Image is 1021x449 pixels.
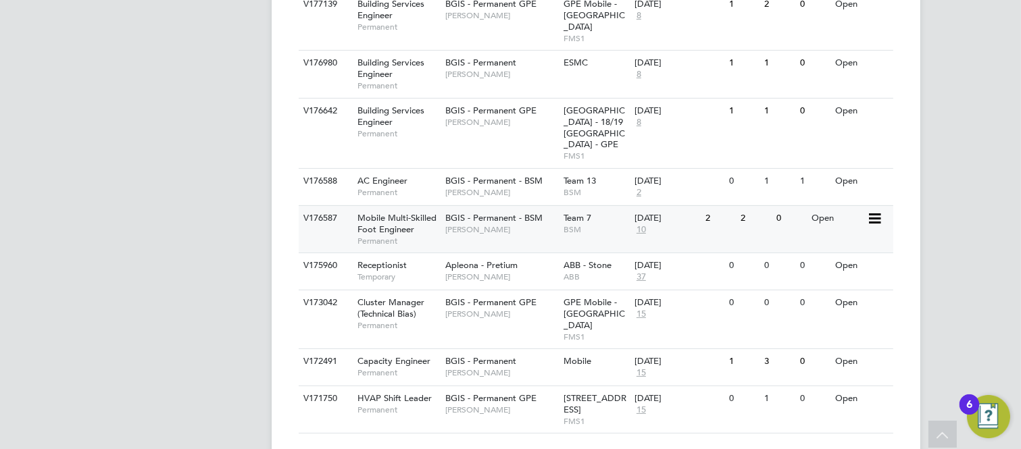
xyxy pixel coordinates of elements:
[808,206,867,231] div: Open
[564,392,626,415] span: [STREET_ADDRESS]
[797,99,832,124] div: 0
[357,128,439,139] span: Permanent
[797,290,832,315] div: 0
[445,57,516,68] span: BGIS - Permanent
[634,213,699,224] div: [DATE]
[357,187,439,198] span: Permanent
[357,80,439,91] span: Permanent
[301,206,348,231] div: V176587
[357,105,424,128] span: Building Services Engineer
[797,51,832,76] div: 0
[634,10,643,22] span: 8
[797,386,832,411] div: 0
[564,271,628,282] span: ABB
[634,187,643,199] span: 2
[445,212,543,223] span: BGIS - Permanent - BSM
[564,33,628,44] span: FMS1
[702,206,737,231] div: 2
[445,117,557,128] span: [PERSON_NAME]
[564,416,628,427] span: FMS1
[634,105,722,117] div: [DATE]
[301,290,348,315] div: V173042
[301,386,348,411] div: V171750
[832,253,891,278] div: Open
[634,57,722,69] div: [DATE]
[357,236,439,246] span: Permanent
[357,175,407,186] span: AC Engineer
[564,187,628,198] span: BSM
[797,253,832,278] div: 0
[301,99,348,124] div: V176642
[726,386,761,411] div: 0
[773,206,808,231] div: 0
[357,296,424,319] span: Cluster Manager (Technical Bias)
[445,271,557,282] span: [PERSON_NAME]
[357,367,439,378] span: Permanent
[634,297,722,309] div: [DATE]
[634,271,648,283] span: 37
[445,259,518,271] span: Apleona - Pretium
[967,395,1010,438] button: Open Resource Center, 6 new notifications
[445,355,516,367] span: BGIS - Permanent
[564,224,628,235] span: BSM
[634,393,722,404] div: [DATE]
[726,290,761,315] div: 0
[966,404,972,422] div: 6
[357,259,407,271] span: Receptionist
[357,57,424,80] span: Building Services Engineer
[301,51,348,76] div: V176980
[301,349,348,374] div: V172491
[726,253,761,278] div: 0
[726,51,761,76] div: 1
[797,169,832,194] div: 1
[445,105,537,116] span: BGIS - Permanent GPE
[634,404,648,416] span: 15
[761,290,796,315] div: 0
[445,367,557,378] span: [PERSON_NAME]
[634,69,643,80] span: 8
[301,253,348,278] div: V175960
[445,69,557,80] span: [PERSON_NAME]
[634,117,643,128] span: 8
[357,355,430,367] span: Capacity Engineer
[301,169,348,194] div: V176588
[445,175,543,186] span: BGIS - Permanent - BSM
[634,224,648,236] span: 10
[564,57,588,68] span: ESMC
[726,99,761,124] div: 1
[564,151,628,161] span: FMS1
[726,169,761,194] div: 0
[832,349,891,374] div: Open
[797,349,832,374] div: 0
[634,309,648,320] span: 15
[832,99,891,124] div: Open
[564,212,591,223] span: Team 7
[726,349,761,374] div: 1
[445,187,557,198] span: [PERSON_NAME]
[737,206,772,231] div: 2
[445,10,557,21] span: [PERSON_NAME]
[634,356,722,367] div: [DATE]
[564,332,628,342] span: FMS1
[634,176,722,187] div: [DATE]
[357,392,432,404] span: HVAP Shift Leader
[564,175,596,186] span: Team 13
[357,212,437,235] span: Mobile Multi-Skilled Foot Engineer
[445,309,557,319] span: [PERSON_NAME]
[761,349,796,374] div: 3
[445,392,537,404] span: BGIS - Permanent GPE
[445,296,537,308] span: BGIS - Permanent GPE
[564,296,625,331] span: GPE Mobile - [GEOGRAPHIC_DATA]
[761,51,796,76] div: 1
[445,404,557,415] span: [PERSON_NAME]
[357,271,439,282] span: Temporary
[634,260,722,271] div: [DATE]
[832,51,891,76] div: Open
[564,259,612,271] span: ABB - Stone
[761,99,796,124] div: 1
[357,404,439,415] span: Permanent
[761,253,796,278] div: 0
[357,320,439,331] span: Permanent
[832,169,891,194] div: Open
[761,169,796,194] div: 1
